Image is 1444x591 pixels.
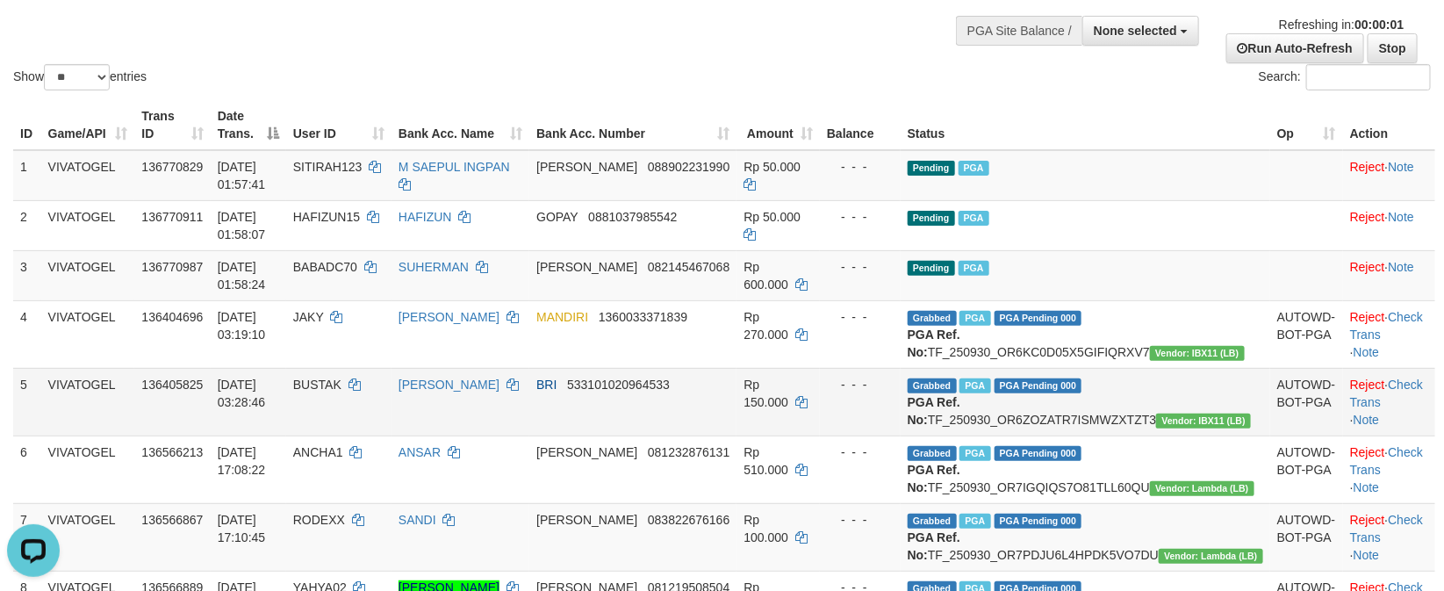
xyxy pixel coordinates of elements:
[744,260,788,292] span: Rp 600.000
[41,200,135,250] td: VIVATOGEL
[1368,33,1418,63] a: Stop
[1343,250,1435,300] td: ·
[1350,310,1423,342] a: Check Trans
[293,378,341,392] span: BUSTAK
[392,100,529,150] th: Bank Acc. Name: activate to sort column ascending
[1259,64,1431,90] label: Search:
[959,261,989,276] span: PGA
[648,260,729,274] span: Copy 082145467068 to clipboard
[908,463,960,494] b: PGA Ref. No:
[141,445,203,459] span: 136566213
[1159,549,1263,564] span: Vendor URL: https://dashboard.q2checkout.com/secure
[399,378,499,392] a: [PERSON_NAME]
[1306,64,1431,90] input: Search:
[293,310,324,324] span: JAKY
[1354,18,1404,32] strong: 00:00:01
[908,530,960,562] b: PGA Ref. No:
[1270,300,1343,368] td: AUTOWD-BOT-PGA
[399,260,469,274] a: SUHERMAN
[536,445,637,459] span: [PERSON_NAME]
[13,200,41,250] td: 2
[1388,160,1414,174] a: Note
[959,211,989,226] span: Marked by bttrenal
[827,443,894,461] div: - - -
[820,100,901,150] th: Balance
[1350,445,1385,459] a: Reject
[901,300,1270,368] td: TF_250930_OR6KC0D05X5GIFIQRXV7
[141,310,203,324] span: 136404696
[41,250,135,300] td: VIVATOGEL
[1350,513,1385,527] a: Reject
[399,210,452,224] a: HAFIZUN
[1270,368,1343,436] td: AUTOWD-BOT-PGA
[218,160,266,191] span: [DATE] 01:57:41
[744,513,788,544] span: Rp 100.000
[1350,260,1385,274] a: Reject
[1354,548,1380,562] a: Note
[41,436,135,503] td: VIVATOGEL
[901,503,1270,571] td: TF_250930_OR7PDJU6L4HPDK5VO7DU
[744,445,788,477] span: Rp 510.000
[1343,368,1435,436] td: · ·
[908,514,957,529] span: Grabbed
[1350,310,1385,324] a: Reject
[1350,445,1423,477] a: Check Trans
[13,300,41,368] td: 4
[1388,210,1414,224] a: Note
[995,514,1082,529] span: PGA Pending
[286,100,392,150] th: User ID: activate to sort column ascending
[1350,513,1423,544] a: Check Trans
[1226,33,1364,63] a: Run Auto-Refresh
[1350,210,1385,224] a: Reject
[827,511,894,529] div: - - -
[536,310,588,324] span: MANDIRI
[827,258,894,276] div: - - -
[536,260,637,274] span: [PERSON_NAME]
[901,100,1270,150] th: Status
[1343,436,1435,503] td: · ·
[567,378,670,392] span: Copy 533101020964533 to clipboard
[959,161,989,176] span: PGA
[13,436,41,503] td: 6
[599,310,687,324] span: Copy 1360033371839 to clipboard
[1270,436,1343,503] td: AUTOWD-BOT-PGA
[1270,503,1343,571] td: AUTOWD-BOT-PGA
[13,64,147,90] label: Show entries
[141,260,203,274] span: 136770987
[956,16,1082,46] div: PGA Site Balance /
[827,376,894,393] div: - - -
[41,368,135,436] td: VIVATOGEL
[908,328,960,359] b: PGA Ref. No:
[827,208,894,226] div: - - -
[536,513,637,527] span: [PERSON_NAME]
[293,445,343,459] span: ANCHA1
[1343,200,1435,250] td: ·
[141,210,203,224] span: 136770911
[399,310,499,324] a: [PERSON_NAME]
[218,310,266,342] span: [DATE] 03:19:10
[536,160,637,174] span: [PERSON_NAME]
[744,160,801,174] span: Rp 50.000
[41,300,135,368] td: VIVATOGEL
[218,445,266,477] span: [DATE] 17:08:22
[218,513,266,544] span: [DATE] 17:10:45
[648,445,729,459] span: Copy 081232876131 to clipboard
[44,64,110,90] select: Showentries
[908,261,955,276] span: Pending
[293,260,357,274] span: BABADC70
[827,308,894,326] div: - - -
[13,100,41,150] th: ID
[7,7,60,60] button: Open LiveChat chat widget
[1354,413,1380,427] a: Note
[293,513,345,527] span: RODEXX
[399,513,436,527] a: SANDI
[13,503,41,571] td: 7
[1350,378,1385,392] a: Reject
[588,210,677,224] span: Copy 0881037985542 to clipboard
[1156,414,1251,429] span: Vendor URL: https://dashboard.q2checkout.com/secure
[744,310,788,342] span: Rp 270.000
[648,160,729,174] span: Copy 088902231990 to clipboard
[211,100,286,150] th: Date Trans.: activate to sort column descending
[995,378,1082,393] span: PGA Pending
[1354,345,1380,359] a: Note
